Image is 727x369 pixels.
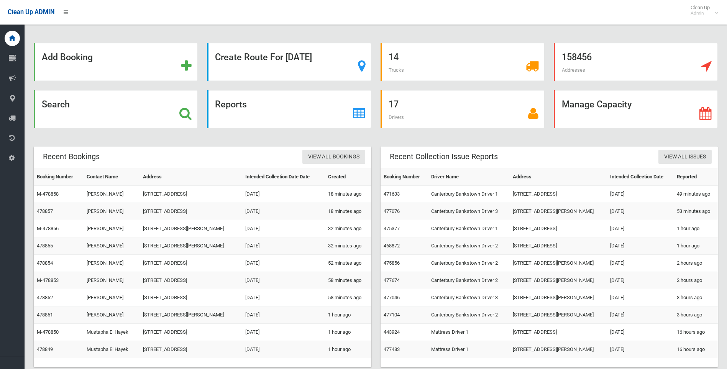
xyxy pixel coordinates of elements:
[384,312,400,318] a: 477104
[389,114,404,120] span: Drivers
[554,90,718,128] a: Manage Capacity
[140,324,242,341] td: [STREET_ADDRESS]
[428,272,510,289] td: Canterbury Bankstown Driver 2
[510,289,607,306] td: [STREET_ADDRESS][PERSON_NAME]
[428,203,510,220] td: Canterbury Bankstown Driver 3
[674,168,718,186] th: Reported
[325,237,371,255] td: 32 minutes ago
[84,186,140,203] td: [PERSON_NAME]
[381,168,428,186] th: Booking Number
[384,329,400,335] a: 443924
[510,168,607,186] th: Address
[140,341,242,358] td: [STREET_ADDRESS]
[242,203,325,220] td: [DATE]
[674,186,718,203] td: 49 minutes ago
[428,220,510,237] td: Canterbury Bankstown Driver 1
[37,295,53,300] a: 478852
[607,272,674,289] td: [DATE]
[84,272,140,289] td: [PERSON_NAME]
[384,191,400,197] a: 471633
[37,260,53,266] a: 478854
[674,272,718,289] td: 2 hours ago
[325,341,371,358] td: 1 hour ago
[215,99,247,110] strong: Reports
[607,324,674,341] td: [DATE]
[34,168,84,186] th: Booking Number
[607,289,674,306] td: [DATE]
[242,186,325,203] td: [DATE]
[607,203,674,220] td: [DATE]
[389,99,399,110] strong: 17
[428,289,510,306] td: Canterbury Bankstown Driver 3
[510,272,607,289] td: [STREET_ADDRESS][PERSON_NAME]
[428,306,510,324] td: Canterbury Bankstown Driver 2
[207,90,371,128] a: Reports
[428,255,510,272] td: Canterbury Bankstown Driver 2
[207,43,371,81] a: Create Route For [DATE]
[37,312,53,318] a: 478851
[84,289,140,306] td: [PERSON_NAME]
[674,203,718,220] td: 53 minutes ago
[8,8,54,16] span: Clean Up ADMIN
[384,295,400,300] a: 477046
[384,260,400,266] a: 475856
[607,341,674,358] td: [DATE]
[325,220,371,237] td: 32 minutes ago
[242,306,325,324] td: [DATE]
[242,237,325,255] td: [DATE]
[140,289,242,306] td: [STREET_ADDRESS]
[674,237,718,255] td: 1 hour ago
[384,208,400,214] a: 477076
[389,67,404,73] span: Trucks
[389,52,399,63] strong: 14
[325,324,371,341] td: 1 hour ago
[37,226,59,231] a: M-478856
[42,52,93,63] strong: Add Booking
[384,346,400,352] a: 477483
[325,168,371,186] th: Created
[242,255,325,272] td: [DATE]
[37,277,59,283] a: M-478853
[384,226,400,231] a: 475377
[381,43,545,81] a: 14 Trucks
[34,43,198,81] a: Add Booking
[325,272,371,289] td: 58 minutes ago
[84,341,140,358] td: Mustapha El Hayek
[84,324,140,341] td: Mustapha El Hayek
[510,306,607,324] td: [STREET_ADDRESS][PERSON_NAME]
[428,324,510,341] td: Mattress Driver 1
[84,255,140,272] td: [PERSON_NAME]
[84,220,140,237] td: [PERSON_NAME]
[325,255,371,272] td: 52 minutes ago
[242,324,325,341] td: [DATE]
[34,90,198,128] a: Search
[674,289,718,306] td: 3 hours ago
[562,67,585,73] span: Addresses
[381,149,507,164] header: Recent Collection Issue Reports
[325,203,371,220] td: 18 minutes ago
[510,324,607,341] td: [STREET_ADDRESS]
[674,324,718,341] td: 16 hours ago
[428,186,510,203] td: Canterbury Bankstown Driver 1
[140,272,242,289] td: [STREET_ADDRESS]
[687,5,717,16] span: Clean Up
[140,203,242,220] td: [STREET_ADDRESS]
[84,168,140,186] th: Contact Name
[428,341,510,358] td: Mattress Driver 1
[242,341,325,358] td: [DATE]
[562,99,632,110] strong: Manage Capacity
[510,255,607,272] td: [STREET_ADDRESS][PERSON_NAME]
[510,203,607,220] td: [STREET_ADDRESS][PERSON_NAME]
[674,341,718,358] td: 16 hours ago
[325,186,371,203] td: 18 minutes ago
[242,289,325,306] td: [DATE]
[84,203,140,220] td: [PERSON_NAME]
[607,306,674,324] td: [DATE]
[658,150,712,164] a: View All Issues
[325,306,371,324] td: 1 hour ago
[302,150,365,164] a: View All Bookings
[34,149,109,164] header: Recent Bookings
[37,346,53,352] a: 478849
[607,168,674,186] th: Intended Collection Date
[384,277,400,283] a: 477674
